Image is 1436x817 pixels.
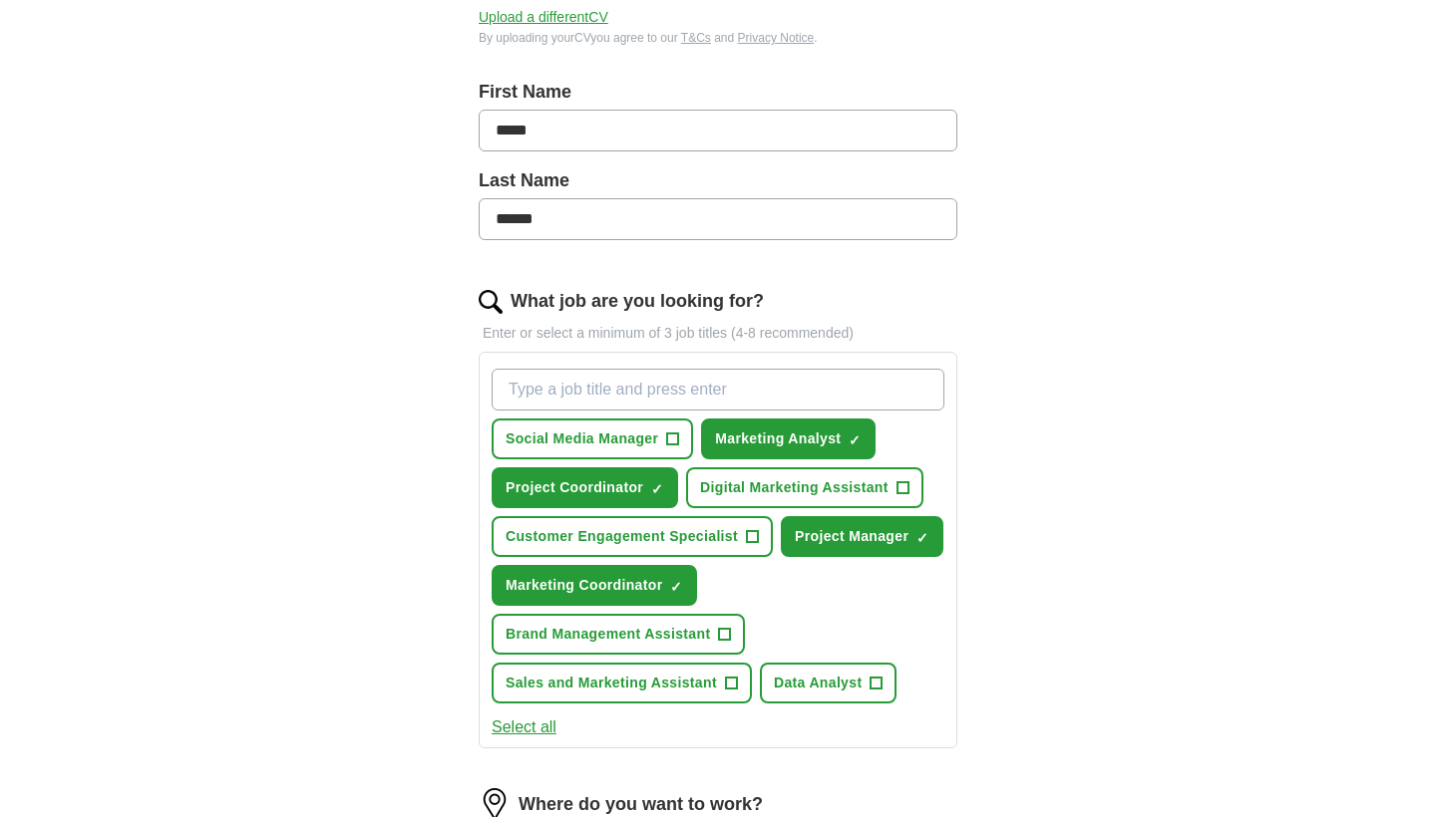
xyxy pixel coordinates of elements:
[506,575,662,596] span: Marketing Coordinator
[479,29,957,47] div: By uploading your CV you agree to our and .
[479,290,503,314] img: search.png
[506,673,717,693] span: Sales and Marketing Assistant
[492,467,678,508] button: Project Coordinator✓
[681,31,711,45] a: T&Cs
[479,79,957,106] label: First Name
[492,565,697,606] button: Marketing Coordinator✓
[686,467,923,508] button: Digital Marketing Assistant
[506,428,658,449] span: Social Media Manager
[511,288,764,315] label: What job are you looking for?
[651,481,663,497] span: ✓
[781,516,943,557] button: Project Manager✓
[506,526,738,547] span: Customer Engagement Specialist
[492,614,745,655] button: Brand Management Assistant
[492,369,944,410] input: Type a job title and press enter
[479,323,957,344] p: Enter or select a minimum of 3 job titles (4-8 recommended)
[916,530,928,546] span: ✓
[738,31,815,45] a: Privacy Notice
[774,673,863,693] span: Data Analyst
[506,477,643,498] span: Project Coordinator
[492,418,693,459] button: Social Media Manager
[492,663,752,703] button: Sales and Marketing Assistant
[492,715,556,739] button: Select all
[492,516,773,557] button: Customer Engagement Specialist
[701,418,876,459] button: Marketing Analyst✓
[795,526,908,547] span: Project Manager
[760,663,897,703] button: Data Analyst
[715,428,841,449] span: Marketing Analyst
[479,167,957,194] label: Last Name
[670,579,682,595] span: ✓
[479,7,608,28] button: Upload a differentCV
[849,432,861,448] span: ✓
[506,624,710,645] span: Brand Management Assistant
[700,477,889,498] span: Digital Marketing Assistant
